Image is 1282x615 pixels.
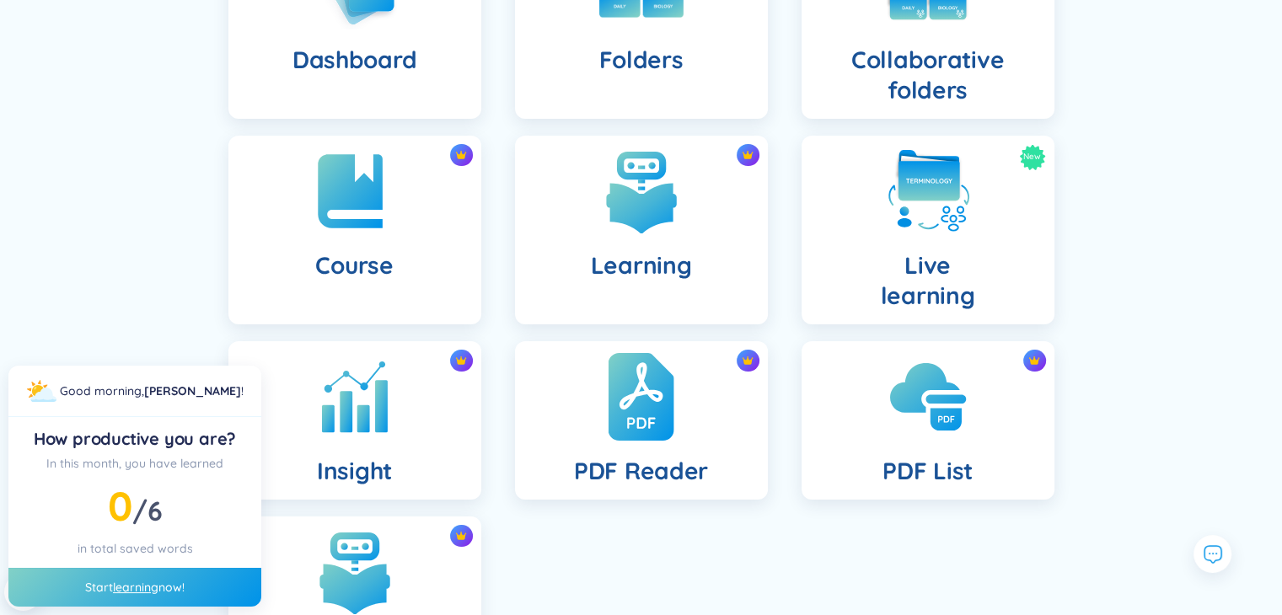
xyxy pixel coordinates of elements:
h4: Learning [591,250,692,281]
div: How productive you are? [22,427,248,451]
a: crown iconPDF List [785,341,1071,500]
h4: Insight [317,456,392,486]
h4: Dashboard [292,45,416,75]
h4: Live learning [881,250,975,311]
img: crown icon [455,530,467,542]
span: / [132,494,162,527]
a: crown iconCourse [212,136,498,324]
a: [PERSON_NAME] [144,383,241,398]
h4: Folders [598,45,683,75]
div: Start now! [8,568,261,607]
h4: PDF List [882,456,973,486]
span: 6 [148,494,163,527]
h4: Course [315,250,393,281]
h4: PDF Reader [574,456,708,486]
h4: Collaborative folders [815,45,1041,105]
img: crown icon [742,355,754,366]
div: In this month, you have learned [22,454,248,473]
span: Good morning , [60,383,144,398]
div: in total saved words [22,539,248,558]
img: crown icon [455,149,467,161]
img: crown icon [455,355,467,366]
span: New [1023,144,1041,170]
a: crown iconInsight [212,341,498,500]
span: 0 [108,480,132,531]
a: crown iconLearning [498,136,785,324]
a: learning [113,580,158,595]
a: crown iconPDF Reader [498,341,785,500]
img: crown icon [1028,355,1040,366]
div: ! [60,382,244,400]
a: NewLivelearning [785,136,1071,324]
img: crown icon [742,149,754,161]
